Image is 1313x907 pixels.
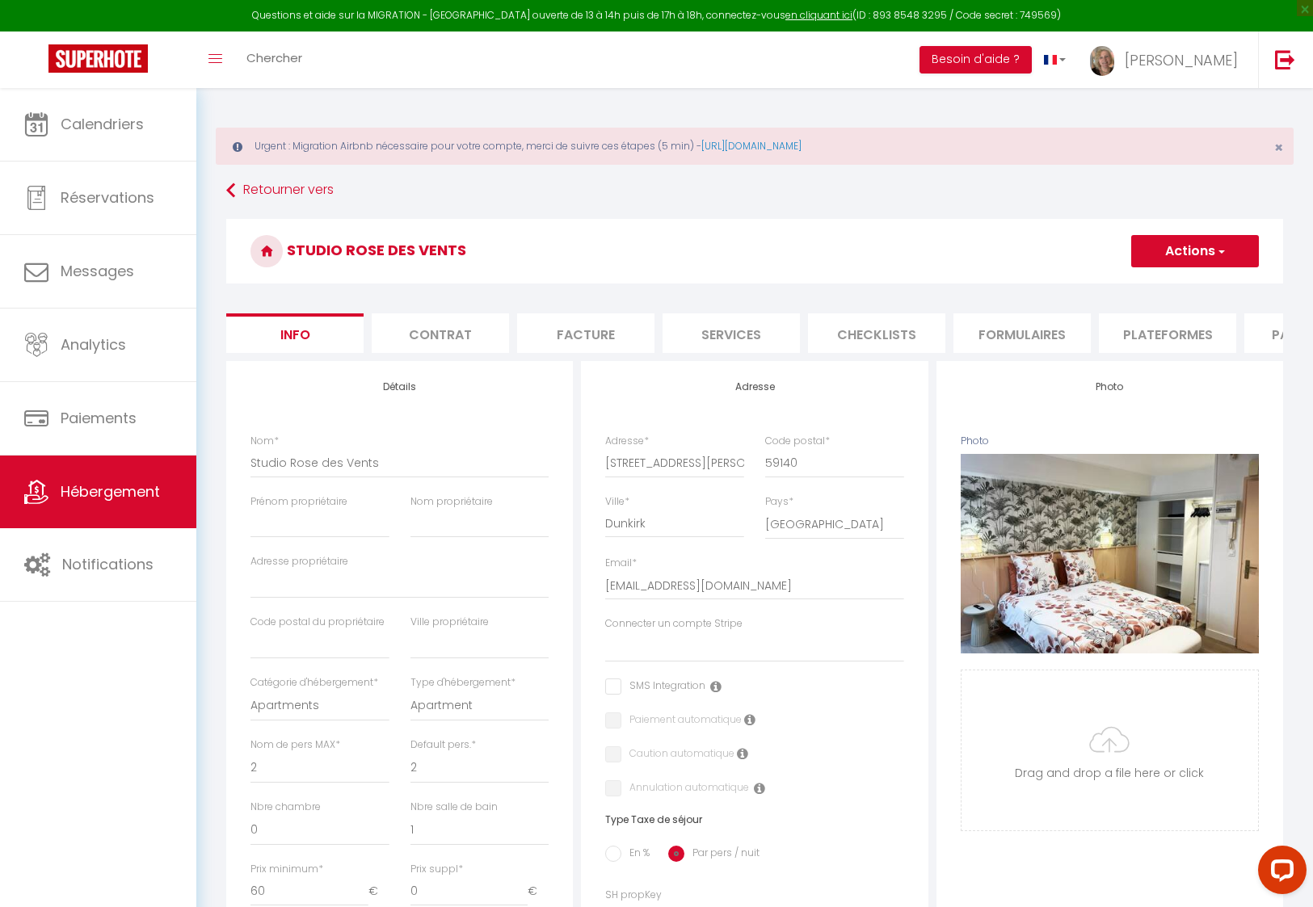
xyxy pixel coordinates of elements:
label: Code postal [765,434,830,449]
label: Code postal du propriétaire [250,615,385,630]
span: [PERSON_NAME] [1125,50,1238,70]
img: ... [1090,46,1114,76]
span: Notifications [62,554,154,574]
li: Info [226,313,364,353]
h4: Adresse [605,381,903,393]
li: Facture [517,313,654,353]
label: Adresse [605,434,649,449]
img: Super Booking [48,44,148,73]
span: Réservations [61,187,154,208]
li: Services [663,313,800,353]
label: Paiement automatique [621,712,742,730]
button: Besoin d'aide ? [920,46,1032,73]
h4: Détails [250,381,549,393]
button: Supprimer [1071,542,1148,566]
span: Messages [61,261,134,281]
img: logout [1275,49,1295,69]
label: SH propKey [605,888,662,903]
span: € [368,877,389,906]
label: Nom propriétaire [410,494,493,510]
label: Photo [961,434,989,449]
button: Actions [1131,235,1259,267]
a: en cliquant ici [785,8,852,22]
h3: Studio Rose des Vents [226,219,1283,283]
span: Paiements [61,408,137,428]
label: Pays [765,494,793,510]
span: Hébergement [61,481,160,502]
label: Connecter un compte Stripe [605,616,743,632]
label: Ville propriétaire [410,615,489,630]
a: Retourner vers [226,176,1283,205]
li: Plateformes [1099,313,1236,353]
label: Default pers. [410,737,476,753]
label: Caution automatique [621,746,734,764]
label: Nom [250,434,279,449]
h4: Photo [961,381,1259,393]
li: Formulaires [953,313,1091,353]
label: Par pers / nuit [684,846,760,863]
iframe: LiveChat chat widget [1245,839,1313,907]
span: Analytics [61,334,126,355]
a: ... [PERSON_NAME] [1078,31,1258,88]
label: Nbre salle de bain [410,800,498,815]
span: Chercher [246,49,302,66]
div: Urgent : Migration Airbnb nécessaire pour votre compte, merci de suivre ces étapes (5 min) - [216,128,1294,165]
li: Checklists [808,313,945,353]
span: Calendriers [61,114,144,134]
a: Chercher [234,31,314,88]
a: [URL][DOMAIN_NAME] [701,139,802,153]
span: € [528,877,549,906]
label: Email [605,556,637,571]
label: Nbre chambre [250,800,321,815]
label: Prix suppl [410,862,463,877]
label: En % [621,846,650,863]
label: Type d'hébergement [410,675,516,691]
label: Catégorie d'hébergement [250,675,378,691]
label: Prénom propriétaire [250,494,347,510]
h6: Type Taxe de séjour [605,814,903,825]
li: Contrat [372,313,509,353]
label: Ville [605,494,629,510]
button: Close [1274,141,1283,155]
label: Adresse propriétaire [250,554,348,569]
span: × [1274,137,1283,157]
label: Nom de pers MAX [250,737,340,753]
label: Prix minimum [250,862,323,877]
